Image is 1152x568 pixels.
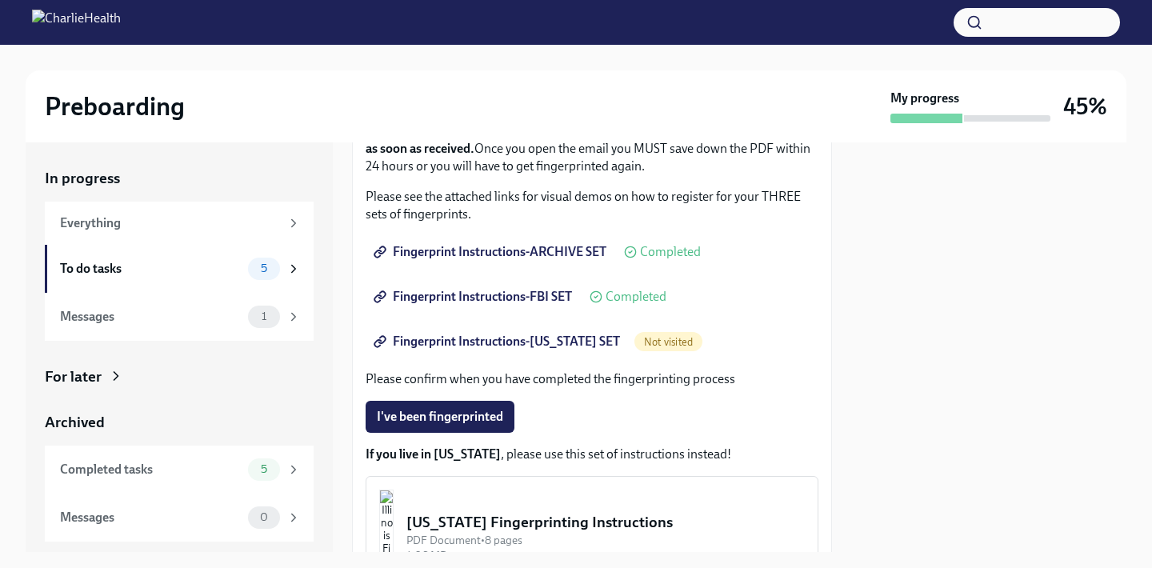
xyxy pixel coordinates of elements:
span: 1 [252,310,276,322]
a: Fingerprint Instructions-FBI SET [366,281,583,313]
a: In progress [45,168,314,189]
a: Everything [45,202,314,245]
span: Completed [640,246,701,258]
a: Fingerprint Instructions-[US_STATE] SET [366,326,631,358]
a: Messages1 [45,293,314,341]
div: For later [45,366,102,387]
span: 0 [250,511,278,523]
a: Completed tasks5 [45,446,314,494]
a: For later [45,366,314,387]
div: Messages [60,308,242,326]
span: I've been fingerprinted [377,409,503,425]
a: Fingerprint Instructions-ARCHIVE SET [366,236,618,268]
a: Messages0 [45,494,314,542]
div: [US_STATE] Fingerprinting Instructions [406,512,805,533]
a: To do tasks5 [45,245,314,293]
p: , please use this set of instructions instead! [366,446,818,463]
span: Fingerprint Instructions-[US_STATE] SET [377,334,620,350]
div: PDF Document • 8 pages [406,533,805,548]
strong: My progress [890,90,959,107]
h2: Preboarding [45,90,185,122]
div: Completed tasks [60,461,242,478]
span: 5 [251,262,277,274]
img: CharlieHealth [32,10,121,35]
div: Messages [60,509,242,526]
span: Not visited [634,336,702,348]
button: I've been fingerprinted [366,401,514,433]
p: Please see the attached links for visual demos on how to register for your THREE sets of fingerpr... [366,188,818,223]
div: Everything [60,214,280,232]
div: 1.06 MB [406,548,805,563]
p: Please confirm when you have completed the fingerprinting process [366,370,818,388]
div: To do tasks [60,260,242,278]
a: Archived [45,412,314,433]
span: 5 [251,463,277,475]
span: Completed [606,290,666,303]
span: Fingerprint Instructions-ARCHIVE SET [377,244,606,260]
span: Fingerprint Instructions-FBI SET [377,289,572,305]
h3: 45% [1063,92,1107,121]
strong: If you live in [US_STATE] [366,446,501,462]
